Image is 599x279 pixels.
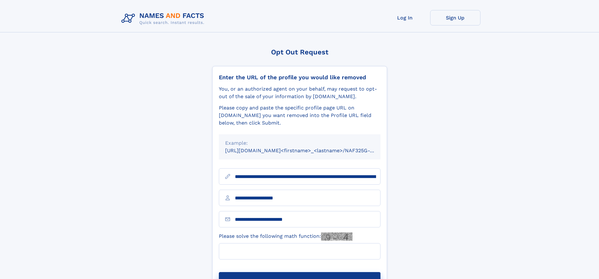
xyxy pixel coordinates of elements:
div: Opt Out Request [212,48,387,56]
div: Example: [225,139,374,147]
small: [URL][DOMAIN_NAME]<firstname>_<lastname>/NAF325G-xxxxxxxx [225,148,392,153]
a: Log In [380,10,430,25]
a: Sign Up [430,10,480,25]
img: Logo Names and Facts [119,10,209,27]
div: Enter the URL of the profile you would like removed [219,74,380,81]
div: Please copy and paste the specific profile page URL on [DOMAIN_NAME] you want removed into the Pr... [219,104,380,127]
label: Please solve the following math function: [219,232,352,241]
div: You, or an authorized agent on your behalf, may request to opt-out of the sale of your informatio... [219,85,380,100]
